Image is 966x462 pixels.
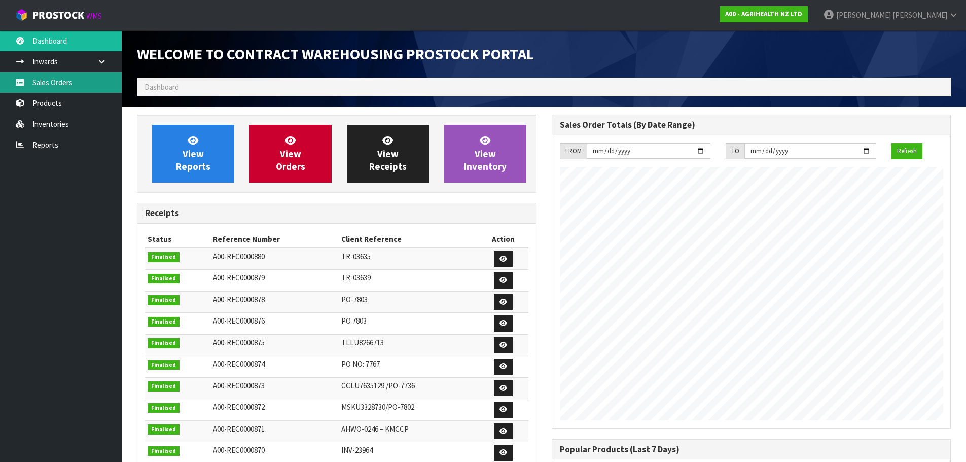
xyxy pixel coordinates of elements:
[148,381,180,392] span: Finalised
[444,125,526,183] a: ViewInventory
[836,10,891,20] span: [PERSON_NAME]
[341,359,380,369] span: PO NO: 7767
[213,381,265,390] span: A00-REC0000873
[479,231,528,247] th: Action
[213,359,265,369] span: A00-REC0000874
[464,134,507,172] span: View Inventory
[152,125,234,183] a: ViewReports
[892,10,947,20] span: [PERSON_NAME]
[249,125,332,183] a: ViewOrders
[369,134,407,172] span: View Receipts
[560,143,587,159] div: FROM
[560,445,943,454] h3: Popular Products (Last 7 Days)
[148,274,180,284] span: Finalised
[176,134,210,172] span: View Reports
[213,338,265,347] span: A00-REC0000875
[148,252,180,262] span: Finalised
[213,316,265,326] span: A00-REC0000876
[725,10,802,18] strong: A00 - AGRIHEALTH NZ LTD
[341,273,371,282] span: TR-03639
[15,9,28,21] img: cube-alt.png
[213,252,265,261] span: A00-REC0000880
[341,424,409,434] span: AHWO-0246 – KMCCP
[148,424,180,435] span: Finalised
[891,143,922,159] button: Refresh
[341,445,373,455] span: INV-23964
[341,316,367,326] span: PO 7803
[145,231,210,247] th: Status
[213,295,265,304] span: A00-REC0000878
[148,317,180,327] span: Finalised
[213,273,265,282] span: A00-REC0000879
[341,252,371,261] span: TR-03635
[560,120,943,130] h3: Sales Order Totals (By Date Range)
[213,424,265,434] span: A00-REC0000871
[137,44,534,63] span: Welcome to Contract Warehousing ProStock Portal
[341,338,384,347] span: TLLU8266713
[148,338,180,348] span: Finalised
[276,134,305,172] span: View Orders
[341,381,415,390] span: CCLU7635129 /PO-7736
[341,402,414,412] span: MSKU3328730/PO-7802
[339,231,479,247] th: Client Reference
[148,295,180,305] span: Finalised
[213,402,265,412] span: A00-REC0000872
[726,143,744,159] div: TO
[86,11,102,21] small: WMS
[148,360,180,370] span: Finalised
[210,231,339,247] th: Reference Number
[145,208,528,218] h3: Receipts
[341,295,368,304] span: PO-7803
[32,9,84,22] span: ProStock
[347,125,429,183] a: ViewReceipts
[148,446,180,456] span: Finalised
[148,403,180,413] span: Finalised
[213,445,265,455] span: A00-REC0000870
[145,82,179,92] span: Dashboard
